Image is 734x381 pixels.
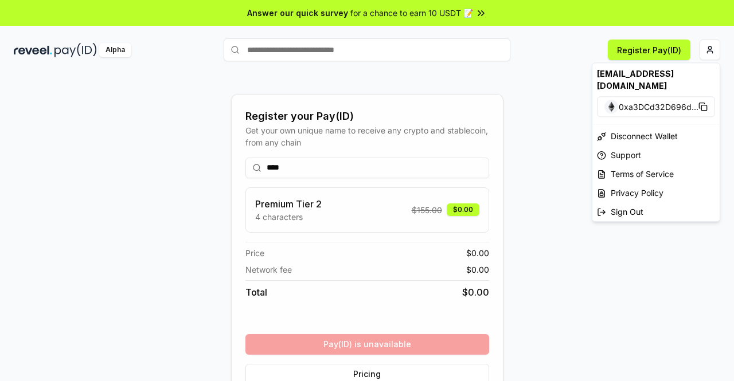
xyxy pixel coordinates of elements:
div: [EMAIL_ADDRESS][DOMAIN_NAME] [592,63,720,96]
div: Sign Out [592,202,720,221]
div: Disconnect Wallet [592,127,720,146]
a: Support [592,146,720,164]
span: 0xa3DCd32D696d ... [619,101,698,113]
a: Privacy Policy [592,183,720,202]
a: Terms of Service [592,164,720,183]
img: Ethereum [604,100,618,113]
